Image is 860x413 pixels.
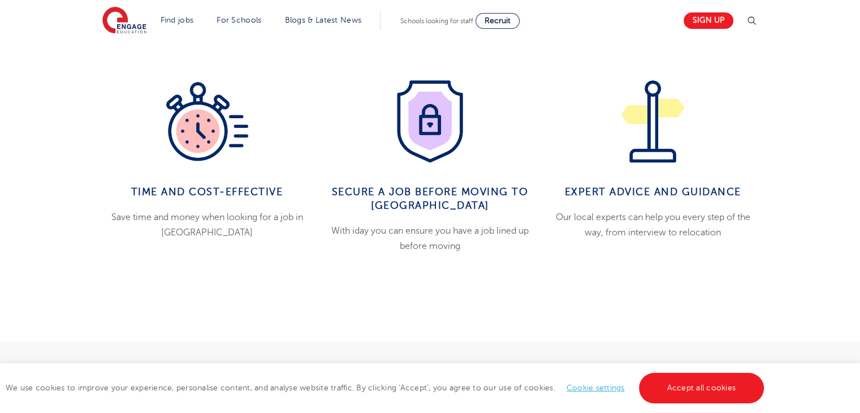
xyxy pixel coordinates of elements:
img: Engage Education [102,7,146,35]
a: Recruit [476,13,520,29]
p: Save time and money when looking for a job in [GEOGRAPHIC_DATA] [104,210,310,240]
a: Blogs & Latest News [285,16,362,24]
a: Sign up [684,12,733,29]
strong: Secure a job before moving to [GEOGRAPHIC_DATA] [332,186,529,211]
a: Cookie settings [567,384,625,392]
a: Find jobs [161,16,194,24]
a: For Schools [217,16,261,24]
span: Expert advice and guidance [565,186,741,197]
span: Recruit [485,16,511,25]
a: Accept all cookies [639,373,764,403]
span: We use cookies to improve your experience, personalise content, and analyse website traffic. By c... [6,384,767,392]
span: Schools looking for staff [400,17,473,25]
p: With iday you can ensure you have a job lined up before moving [327,223,533,253]
span: Time and cost-effective [131,186,283,197]
p: Our local experts can help you every step of the way, from interview to relocation [550,210,756,240]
